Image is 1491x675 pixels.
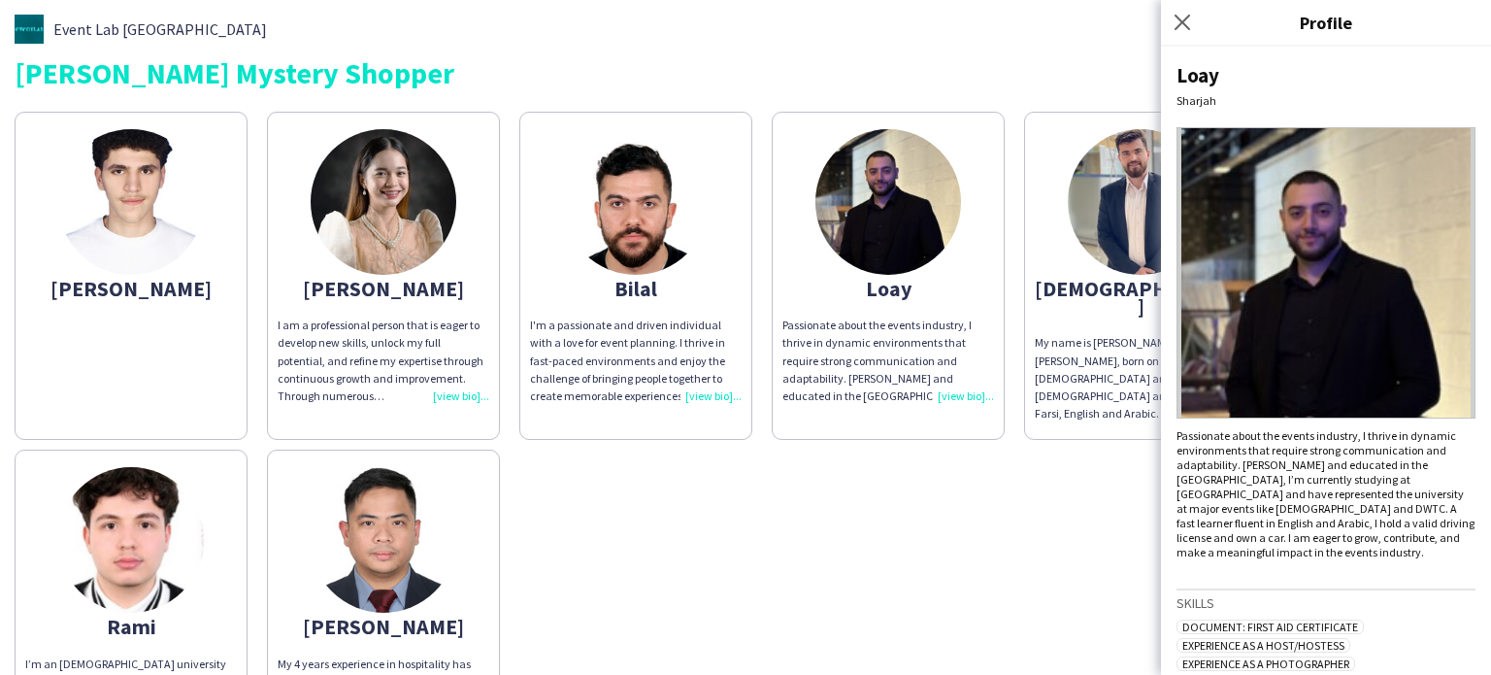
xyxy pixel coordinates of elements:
[1176,657,1355,671] span: Experience as a Photographer
[1176,62,1475,88] div: Loay
[58,467,204,613] img: thumb-67e43f83ee4c4.jpeg
[815,129,961,275] img: thumb-686f6a83419af.jpeg
[53,20,267,38] span: Event Lab [GEOGRAPHIC_DATA]
[1176,638,1350,653] span: Experience as a Host/Hostess
[1035,334,1246,422] div: My name is [PERSON_NAME] [PERSON_NAME], born on [DEMOGRAPHIC_DATA] and I am from [DEMOGRAPHIC_DAT...
[782,280,994,297] div: Loay
[278,317,489,405] div: I am a professional person that is eager to develop new skills, unlock my full potential, and ref...
[278,280,489,297] div: [PERSON_NAME]
[311,467,456,613] img: thumb-66318da7cb065.jpg
[1068,129,1213,275] img: thumb-66cf0aefdd70a.jpeg
[1176,127,1475,419] img: Crew avatar or photo
[15,58,1476,87] div: [PERSON_NAME] Mystery Shopper
[1176,594,1475,612] h3: Skills
[1176,428,1475,559] div: Passionate about the events industry, I thrive in dynamic environments that require strong commun...
[1035,280,1246,315] div: [DEMOGRAPHIC_DATA]
[1176,93,1475,108] div: Sharjah
[782,317,994,405] div: Passionate about the events industry, I thrive in dynamic environments that require strong commun...
[278,618,489,635] div: [PERSON_NAME]
[530,317,742,405] div: I'm a passionate and driven individual with a love for event planning. I thrive in fast-paced env...
[25,618,237,635] div: Rami
[25,280,237,297] div: [PERSON_NAME]
[15,15,44,44] img: thumb-ace65e28-fa24-462d-9654-9f34e36093f1.jpg
[1161,10,1491,35] h3: Profile
[1176,620,1364,634] span: Document: First Aid Certificate
[58,129,204,275] img: thumb-678924f4440af.jpeg
[530,280,742,297] div: Bilal
[311,129,456,275] img: thumb-6649f977563d5.jpeg
[563,129,709,275] img: thumb-6638d2919bbb7.jpeg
